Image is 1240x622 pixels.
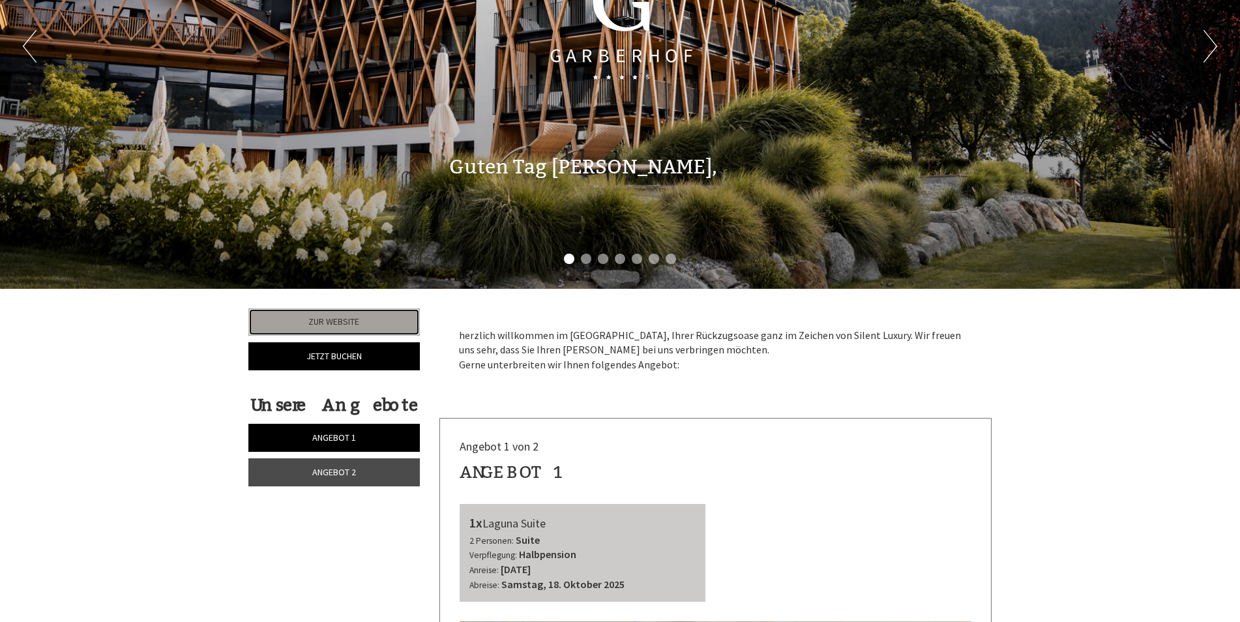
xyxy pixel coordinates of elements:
[501,563,531,576] b: [DATE]
[501,578,625,591] b: Samstag, 18. Oktober 2025
[459,328,973,373] p: herzlich willkommen im [GEOGRAPHIC_DATA], Ihrer Rückzugsoase ganz im Zeichen von Silent Luxury. W...
[248,342,420,370] a: Jetzt buchen
[23,30,37,63] button: Previous
[516,533,540,546] b: Suite
[248,393,420,417] div: Unsere Angebote
[1203,30,1217,63] button: Next
[469,580,499,591] small: Abreise:
[469,565,499,576] small: Anreise:
[469,550,517,561] small: Verpflegung:
[312,432,356,443] span: Angebot 1
[469,514,696,533] div: Laguna Suite
[248,308,420,336] a: Zur Website
[469,535,514,546] small: 2 Personen:
[312,466,356,478] span: Angebot 2
[519,548,576,561] b: Halbpension
[460,439,539,454] span: Angebot 1 von 2
[469,514,482,531] b: 1x
[449,156,717,178] h1: Guten Tag [PERSON_NAME],
[460,460,565,484] div: Angebot 1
